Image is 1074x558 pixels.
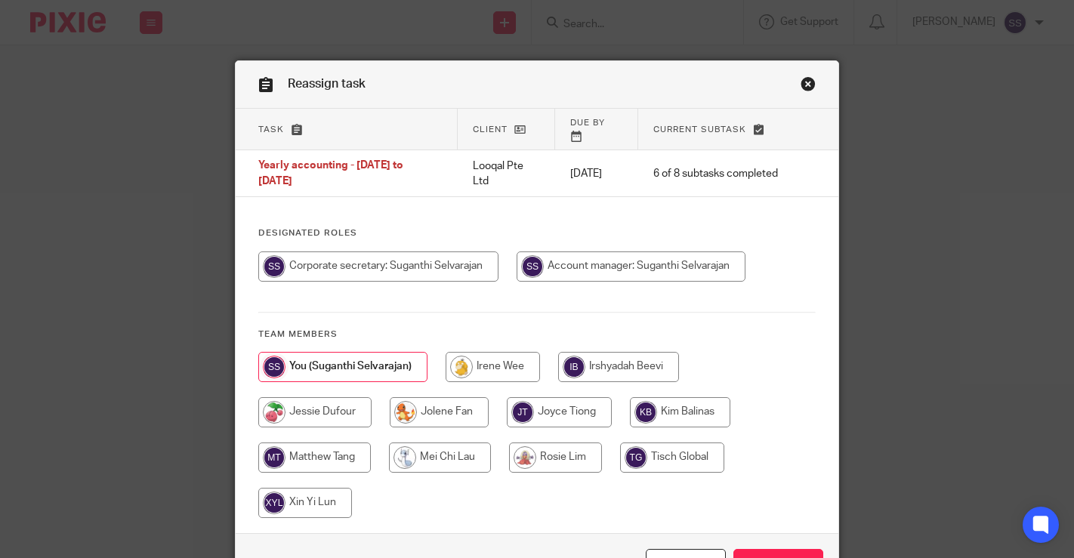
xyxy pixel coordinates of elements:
[570,119,605,127] span: Due by
[653,125,746,134] span: Current subtask
[258,227,816,239] h4: Designated Roles
[570,166,623,181] p: [DATE]
[288,78,366,90] span: Reassign task
[258,161,403,187] span: Yearly accounting - [DATE] to [DATE]
[258,125,284,134] span: Task
[801,76,816,97] a: Close this dialog window
[258,328,816,341] h4: Team members
[473,159,540,190] p: Looqal Pte Ltd
[638,150,793,197] td: 6 of 8 subtasks completed
[473,125,508,134] span: Client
